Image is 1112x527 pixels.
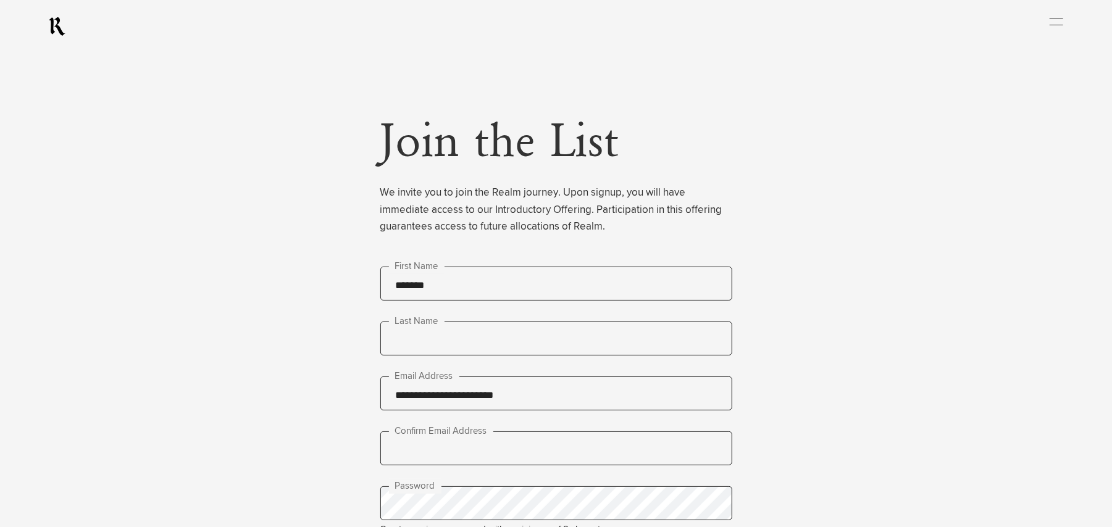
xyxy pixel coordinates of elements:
label: Confirm Email Address [389,424,493,439]
label: Password [389,479,441,494]
span: Join the List [380,118,619,168]
label: Last Name [389,314,445,329]
span: We invite you to join the Realm journey. Upon signup, you will have immediate access to our Intro... [380,185,732,235]
a: RealmCellars [49,17,65,36]
label: First Name [389,259,445,274]
label: Email Address [389,369,459,384]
